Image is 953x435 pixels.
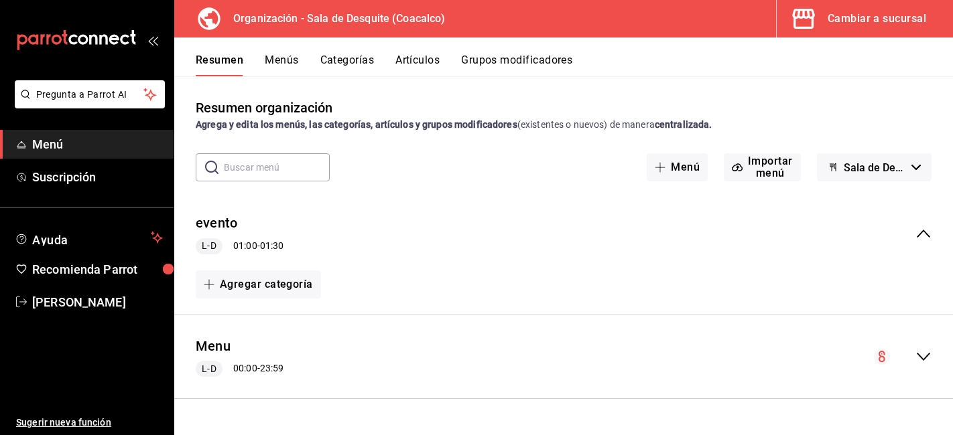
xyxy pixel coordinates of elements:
span: Sala de Desquite (Borrador) [844,161,906,174]
div: collapse-menu-row [174,326,953,388]
strong: centralizada. [655,119,712,130]
button: evento [196,213,237,233]
div: 00:00 - 23:59 [196,361,283,377]
div: (existentes o nuevos) de manera [196,118,932,132]
button: Menu [196,337,231,356]
button: Categorías [320,54,375,76]
div: navigation tabs [196,54,953,76]
button: Sala de Desquite (Borrador) [817,153,932,181]
button: Menú [647,153,708,181]
button: Importar menú [724,153,801,181]
div: collapse-menu-row [174,203,953,265]
input: Buscar menú [224,154,330,181]
h3: Organización - Sala de Desquite (Coacalco) [223,11,446,27]
div: 01:00 - 01:30 [196,238,283,254]
span: L-D [196,239,221,253]
button: Pregunta a Parrot AI [15,80,165,108]
span: Pregunta a Parrot AI [36,88,144,102]
span: Suscripción [32,168,163,186]
strong: Agrega y edita los menús, las categorías, artículos y grupos modificadores [196,119,517,130]
span: Sugerir nueva función [16,416,163,430]
span: Ayuda [32,230,145,246]
button: Grupos modificadores [461,54,572,76]
button: Agregar categoría [196,270,321,298]
button: Menús [265,54,298,76]
button: Resumen [196,54,243,76]
div: Cambiar a sucursal [828,9,926,28]
span: [PERSON_NAME] [32,293,163,311]
div: Resumen organización [196,98,333,118]
span: Menú [32,135,163,153]
span: Recomienda Parrot [32,260,163,278]
span: L-D [196,362,221,376]
a: Pregunta a Parrot AI [9,97,165,111]
button: Artículos [395,54,440,76]
button: open_drawer_menu [147,35,158,46]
